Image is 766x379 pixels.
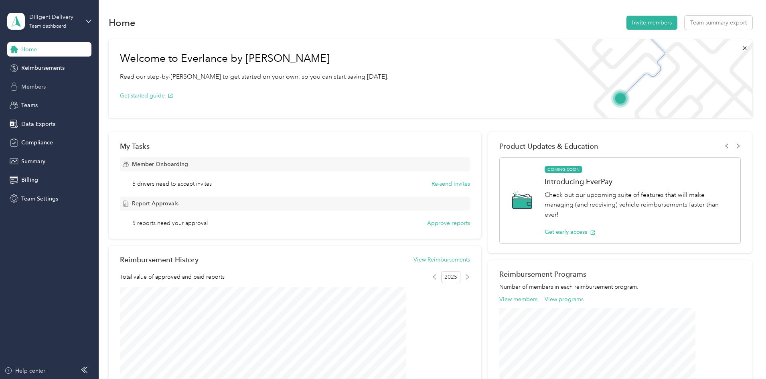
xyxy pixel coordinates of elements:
h2: Reimbursement Programs [499,270,741,278]
span: COMING SOON [545,166,582,173]
span: Compliance [21,138,53,147]
span: Report Approvals [132,199,178,208]
span: Team Settings [21,195,58,203]
p: Check out our upcoming suite of features that will make managing (and receiving) vehicle reimburs... [545,190,732,220]
button: View members [499,295,537,304]
span: Product Updates & Education [499,142,598,150]
span: 2025 [441,271,460,283]
button: Approve reports [427,219,470,227]
span: Data Exports [21,120,55,128]
p: Number of members in each reimbursement program. [499,283,741,291]
p: Read our step-by-[PERSON_NAME] to get started on your own, so you can start saving [DATE]. [120,72,389,82]
div: Diligent Delivery [29,13,79,21]
h1: Welcome to Everlance by [PERSON_NAME] [120,52,389,65]
span: 5 reports need your approval [132,219,208,227]
span: Summary [21,157,45,166]
img: Welcome to everlance [546,39,752,118]
span: Reimbursements [21,64,65,72]
span: Billing [21,176,38,184]
h1: Introducing EverPay [545,177,732,186]
div: Team dashboard [29,24,66,29]
span: Home [21,45,37,54]
iframe: Everlance-gr Chat Button Frame [721,334,766,379]
span: Members [21,83,46,91]
span: 5 drivers need to accept invites [132,180,212,188]
div: My Tasks [120,142,470,150]
button: Invite members [626,16,677,30]
button: View programs [545,295,584,304]
span: Total value of approved and paid reports [120,273,225,281]
button: Get started guide [120,91,173,100]
button: Team summary export [685,16,752,30]
span: Teams [21,101,38,109]
button: Get early access [545,228,596,236]
h1: Home [109,18,136,27]
button: View Reimbursements [413,255,470,264]
h2: Reimbursement History [120,255,199,264]
span: Member Onboarding [132,160,188,168]
button: Re-send invites [432,180,470,188]
button: Help center [4,367,45,375]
